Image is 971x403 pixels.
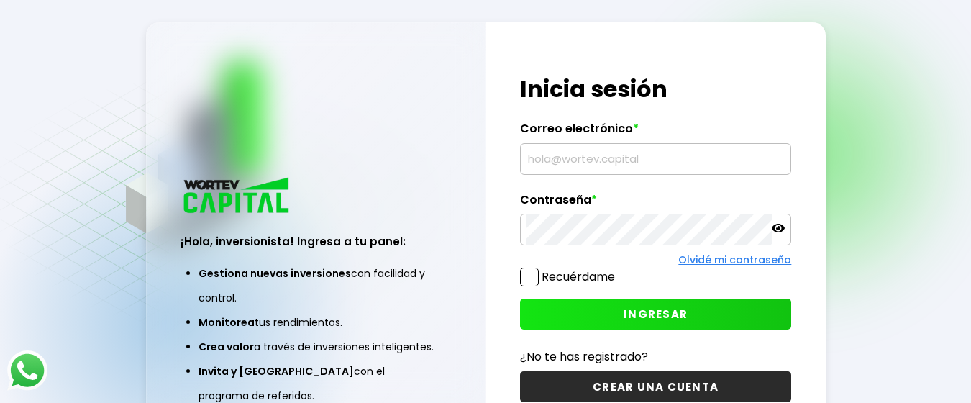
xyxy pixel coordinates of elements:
li: tus rendimientos. [199,310,434,335]
button: CREAR UNA CUENTA [520,371,791,402]
h1: Inicia sesión [520,72,791,107]
img: logo_wortev_capital [181,176,294,218]
a: ¿No te has registrado?CREAR UNA CUENTA [520,348,791,402]
img: logos_whatsapp-icon.242b2217.svg [7,350,47,391]
span: INGRESAR [624,307,688,322]
span: Gestiona nuevas inversiones [199,266,351,281]
label: Correo electrónico [520,122,791,143]
span: Invita y [GEOGRAPHIC_DATA] [199,364,354,379]
label: Contraseña [520,193,791,214]
input: hola@wortev.capital [526,144,785,174]
li: con facilidad y control. [199,261,434,310]
p: ¿No te has registrado? [520,348,791,366]
span: Crea valor [199,340,254,354]
span: Monitorea [199,315,255,330]
button: INGRESAR [520,299,791,330]
a: Olvidé mi contraseña [678,253,791,267]
label: Recuérdame [542,268,615,285]
li: a través de inversiones inteligentes. [199,335,434,359]
h3: ¡Hola, inversionista! Ingresa a tu panel: [181,233,452,250]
